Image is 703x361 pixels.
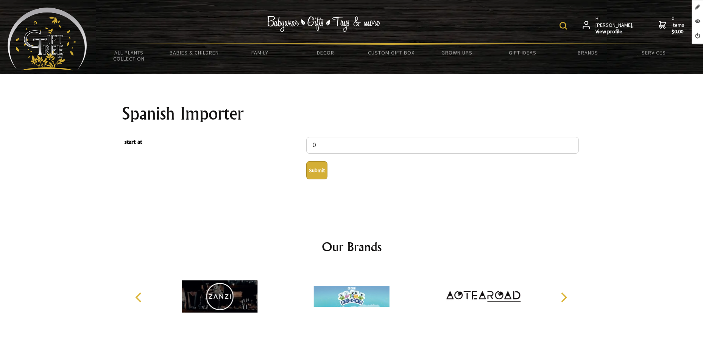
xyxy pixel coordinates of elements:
[128,238,576,256] h2: Our Brands
[424,45,489,61] a: Grown Ups
[313,268,389,325] img: Alphablocks
[560,22,567,30] img: product search
[595,28,634,35] strong: View profile
[306,161,327,179] button: Submit
[227,45,293,61] a: Family
[446,268,521,325] img: Aotearoad
[293,45,358,61] a: Decor
[182,268,257,325] img: Zanzi
[621,45,686,61] a: Services
[583,15,634,35] a: Hi [PERSON_NAME],View profile
[555,289,572,306] button: Next
[306,137,579,154] input: start at
[125,137,302,148] span: start at
[267,16,380,32] img: Babywear - Gifts - Toys & more
[131,289,148,306] button: Previous
[122,104,582,123] h1: Spanish Importer
[96,45,162,67] a: All Plants Collection
[8,8,87,70] img: Babyware - Gifts - Toys and more...
[359,45,424,61] a: Custom Gift Box
[555,45,621,61] a: Brands
[489,45,555,61] a: Gift Ideas
[672,15,686,35] span: 0 items
[162,45,227,61] a: Babies & Children
[595,15,634,35] span: Hi [PERSON_NAME],
[659,15,686,35] a: 0 items$0.00
[672,28,686,35] strong: $0.00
